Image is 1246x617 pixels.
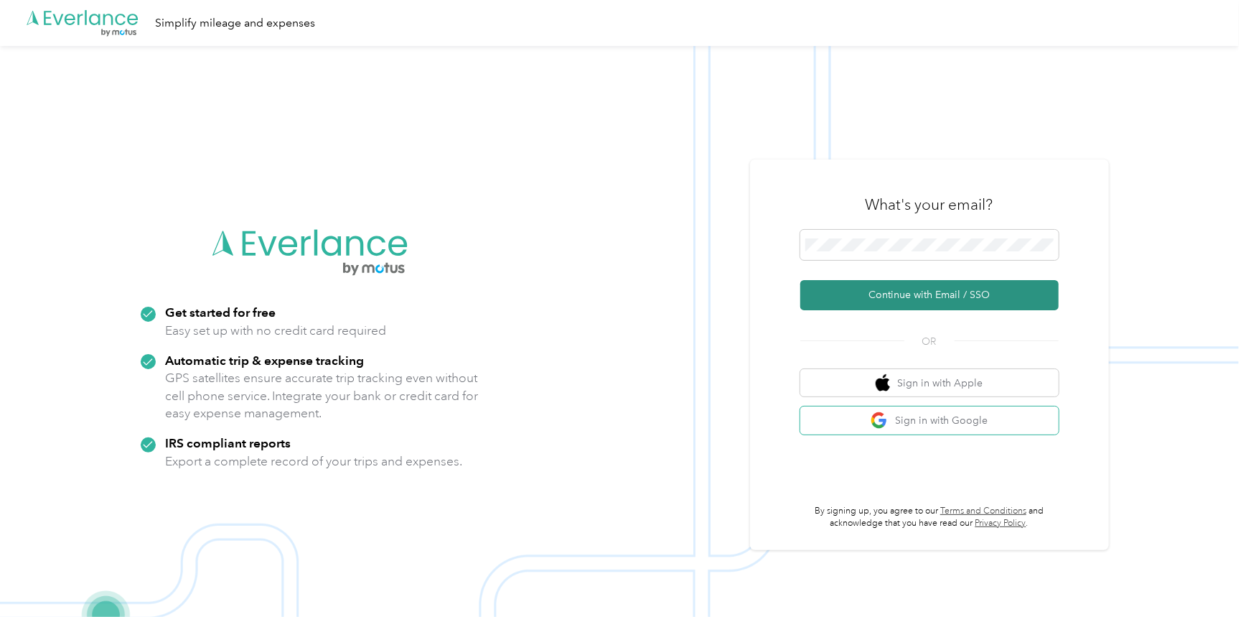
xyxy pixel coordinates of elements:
[800,280,1059,310] button: Continue with Email / SSO
[940,506,1026,516] a: Terms and Conditions
[800,369,1059,397] button: apple logoSign in with Apple
[876,374,890,392] img: apple logo
[904,334,955,349] span: OR
[871,412,889,430] img: google logo
[166,435,291,450] strong: IRS compliant reports
[166,322,387,340] p: Easy set up with no credit card required
[866,195,993,215] h3: What's your email?
[166,305,276,320] strong: Get started for free
[166,369,479,422] p: GPS satellites ensure accurate trip tracking even without cell phone service. Integrate your bank...
[155,14,315,32] div: Simplify mileage and expenses
[800,407,1059,435] button: google logoSign in with Google
[166,453,463,470] p: Export a complete record of your trips and expenses.
[975,518,1026,529] a: Privacy Policy
[800,505,1059,530] p: By signing up, you agree to our and acknowledge that you have read our .
[166,353,365,368] strong: Automatic trip & expense tracking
